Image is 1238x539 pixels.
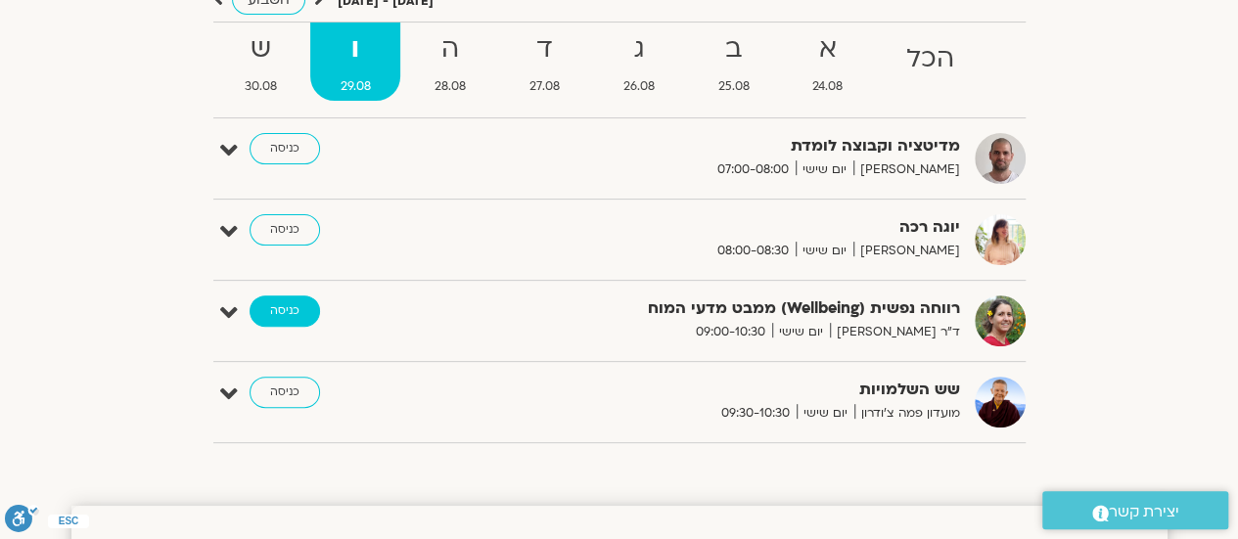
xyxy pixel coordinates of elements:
[404,76,495,97] span: 28.08
[711,159,796,180] span: 07:00-08:00
[481,133,960,159] strong: מדיטציה וקבוצה לומדת
[404,27,495,71] strong: ה
[853,241,960,261] span: [PERSON_NAME]
[250,214,320,246] a: כניסה
[830,322,960,342] span: ד"ר [PERSON_NAME]
[310,27,400,71] strong: ו
[688,22,779,101] a: ב25.08
[499,27,589,71] strong: ד
[854,403,960,424] span: מועדון פמה צ'ודרון
[593,76,684,97] span: 26.08
[783,27,873,71] strong: א
[499,76,589,97] span: 27.08
[796,241,853,261] span: יום שישי
[499,22,589,101] a: ד27.08
[250,133,320,164] a: כניסה
[796,159,853,180] span: יום שישי
[689,322,772,342] span: 09:00-10:30
[688,76,779,97] span: 25.08
[593,22,684,101] a: ג26.08
[714,403,797,424] span: 09:30-10:30
[481,377,960,403] strong: שש השלמויות
[215,76,307,97] span: 30.08
[481,295,960,322] strong: רווחה נפשית (Wellbeing) ממבט מדעי המוח
[1042,491,1228,529] a: יצירת קשר
[772,322,830,342] span: יום שישי
[593,27,684,71] strong: ג
[250,295,320,327] a: כניסה
[310,22,400,101] a: ו29.08
[877,37,985,81] strong: הכל
[783,76,873,97] span: 24.08
[215,22,307,101] a: ש30.08
[783,22,873,101] a: א24.08
[215,27,307,71] strong: ש
[688,27,779,71] strong: ב
[310,76,400,97] span: 29.08
[481,214,960,241] strong: יוגה רכה
[250,377,320,408] a: כניסה
[404,22,495,101] a: ה28.08
[877,22,985,101] a: הכל
[853,159,960,180] span: [PERSON_NAME]
[1109,499,1179,525] span: יצירת קשר
[797,403,854,424] span: יום שישי
[711,241,796,261] span: 08:00-08:30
